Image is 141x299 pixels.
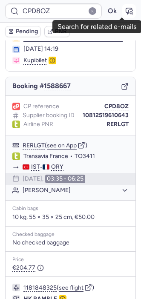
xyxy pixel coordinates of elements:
[23,152,68,160] a: Transavia France
[23,142,45,149] button: RERLGT
[23,164,129,171] div: -
[5,3,102,19] input: PNR Reference
[23,187,129,194] button: [PERSON_NAME]
[83,112,129,119] button: 10812519610643
[23,103,59,110] span: CP reference
[12,206,129,212] div: Cabin bags
[16,28,38,35] span: Pending
[23,57,47,64] span: Kupibilet
[12,257,129,263] div: Price
[23,152,129,160] div: •
[23,112,75,119] span: Supplier booking ID
[12,264,44,271] span: €204.77
[59,285,83,291] button: see flight
[23,121,53,128] span: Airline PNR
[105,4,119,18] button: Ok
[44,26,70,37] button: PNR
[23,141,129,149] div: ( )
[23,46,129,52] div: [DATE] 14:19
[12,232,129,238] div: Checked baggage
[45,175,85,183] time: 03:35 - 06:25
[23,284,129,291] div: ( )
[31,164,40,170] span: IST
[12,213,129,221] p: 10 kg, 55 × 35 × 25 cm, €50.00
[12,82,71,90] span: Booking #
[12,103,20,110] figure: 1L airline logo
[23,175,85,183] div: [DATE],
[44,82,71,90] button: 1588667
[75,153,95,160] button: TO3411
[12,152,20,160] figure: TO airline logo
[51,164,63,170] span: ORY
[106,121,129,128] button: RERLGT
[23,285,57,291] button: 1181848325
[58,23,136,31] div: Search for related e-mails
[12,121,20,128] figure: TO airline logo
[47,142,77,149] button: see on App
[104,103,129,110] button: CPD8OZ
[5,26,41,37] button: Pending
[12,239,129,246] div: No checked baggage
